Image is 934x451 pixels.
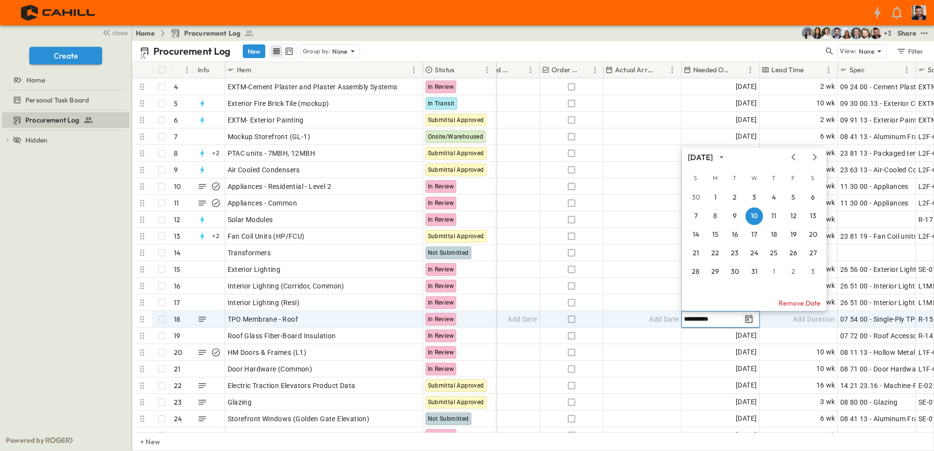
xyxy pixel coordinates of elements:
[765,263,783,281] button: 1
[870,27,882,39] img: Lenny Charles (lcharles@cahill-sf.com)
[174,430,182,440] p: 25
[726,263,743,281] button: 30
[745,168,763,188] span: Wednesday
[228,430,316,440] span: FR Glazing (Fire Command)
[228,215,273,225] span: Solar Modules
[892,44,926,58] button: Filter
[816,98,835,109] span: 10 wk
[174,231,180,241] p: 13
[2,92,129,108] div: Personal Task Boardtest
[726,207,743,225] button: 9
[210,230,222,242] div: + 2
[785,245,802,262] button: 26
[428,133,484,140] span: Onsite/Warehoused
[736,81,757,92] span: [DATE]
[687,226,704,244] button: 14
[228,132,311,142] span: Mockup Storefront (GL-1)
[174,414,182,424] p: 24
[912,5,926,20] img: Profile Picture
[726,168,743,188] span: Tuesday
[174,364,180,374] p: 21
[744,64,756,76] button: Menu
[428,166,484,173] span: Submittal Approved
[734,64,744,75] button: Sort
[514,64,525,75] button: Sort
[816,181,835,192] span: 12 wk
[816,347,835,358] span: 10 wk
[174,248,180,258] p: 14
[765,189,783,206] button: 4
[687,168,704,188] span: Sunday
[243,44,265,58] button: New
[174,265,180,274] p: 15
[136,28,155,38] a: Home
[771,65,804,75] p: Lead Time
[859,46,874,56] p: None
[841,27,852,39] img: Marlen Hernandez (mhernandez@cahill-sf.com)
[840,397,898,407] span: 08 80 00 - Glazing
[140,437,146,447] p: + New
[428,249,469,256] span: Not Submitted
[816,363,835,374] span: 10 wk
[332,46,348,56] p: None
[174,148,178,158] p: 8
[687,245,704,262] button: 21
[820,131,835,142] span: 6 wk
[428,150,484,157] span: Submittal Approved
[840,364,923,374] span: 08 71 00 - Door Hardware
[456,64,467,75] button: Sort
[174,132,177,142] p: 7
[228,364,313,374] span: Door Hardware (Common)
[918,215,934,225] span: R-17
[820,396,835,408] span: 3 wk
[840,231,917,241] span: 23 81 19 - Fan Coil units
[136,28,260,38] nav: breadcrumbs
[174,99,178,108] p: 5
[804,226,822,244] button: 20
[743,313,755,325] button: Tracking Date Menu
[816,164,835,175] span: 12 wk
[840,198,909,208] span: 11 30 00 - Appliances
[726,226,743,244] button: 16
[428,382,484,389] span: Submittal Approved
[840,331,929,341] span: 07 72 00 - Roof Accessories
[867,64,877,75] button: Sort
[228,314,298,324] span: TPO Membrane - Roof
[228,281,344,291] span: Interior Lighting (Corridor, Common)
[687,207,704,225] button: 7
[884,28,893,38] p: + 3
[820,413,835,424] span: 6 wk
[228,231,305,241] span: Fan Coil Units (HP/FCU)
[170,28,255,38] a: Procurement Log
[804,189,822,206] button: 6
[174,331,180,341] p: 19
[2,93,127,107] a: Personal Task Board
[25,95,89,105] span: Personal Task Board
[897,28,916,38] div: Share
[228,397,252,407] span: Glazing
[508,314,537,324] span: Add Date
[706,168,724,188] span: Monday
[29,47,102,64] button: Create
[25,115,80,125] span: Procurement Log
[785,189,802,206] button: 5
[785,168,802,188] span: Friday
[840,46,857,57] p: View:
[181,64,193,76] button: Menu
[785,226,802,244] button: 19
[589,64,601,76] button: Menu
[849,65,865,75] p: Spec
[820,81,835,92] span: 2 wk
[428,366,454,372] span: In Review
[840,115,927,125] span: 09 91 13 - Exterior Painting
[804,207,822,225] button: 13
[745,207,763,225] button: 10
[820,430,835,441] span: 2 wk
[726,245,743,262] button: 23
[174,165,178,175] p: 9
[2,112,129,128] div: Procurement Logtest
[896,46,924,57] div: Filter
[2,73,127,87] a: Home
[175,64,186,75] button: Sort
[174,115,178,125] p: 6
